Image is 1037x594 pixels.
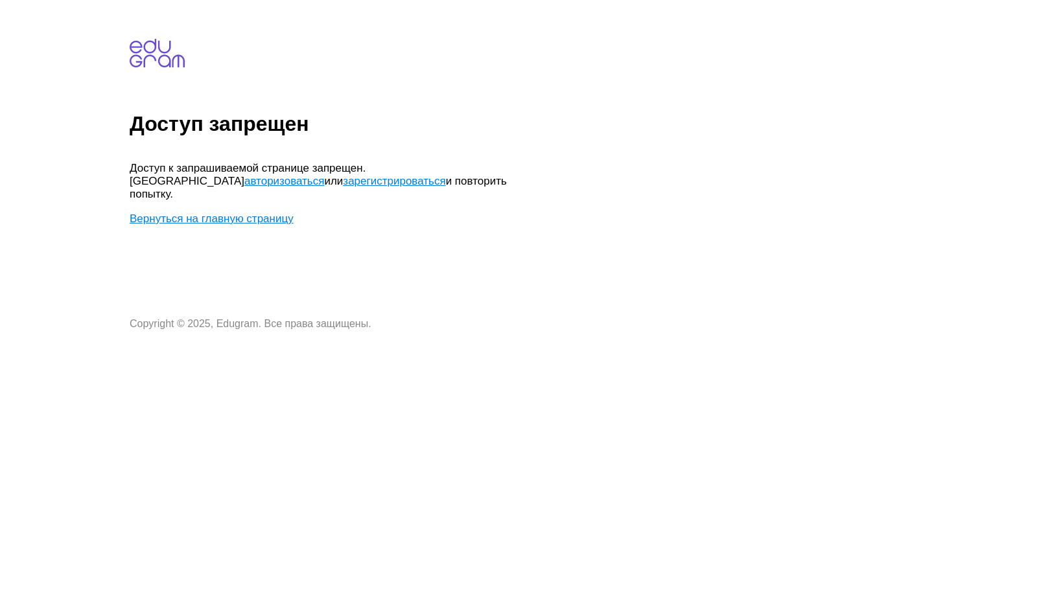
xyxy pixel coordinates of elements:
a: авторизоваться [244,175,324,187]
img: edugram.com [130,39,185,67]
p: Copyright © 2025, Edugram. Все права защищены. [130,318,518,330]
p: Доступ к запрашиваемой странице запрещен. [GEOGRAPHIC_DATA] или и повторить попытку. [130,162,518,201]
h1: Доступ запрещен [130,112,1032,136]
a: зарегистрироваться [343,175,445,187]
a: Вернуться на главную страницу [130,212,294,225]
